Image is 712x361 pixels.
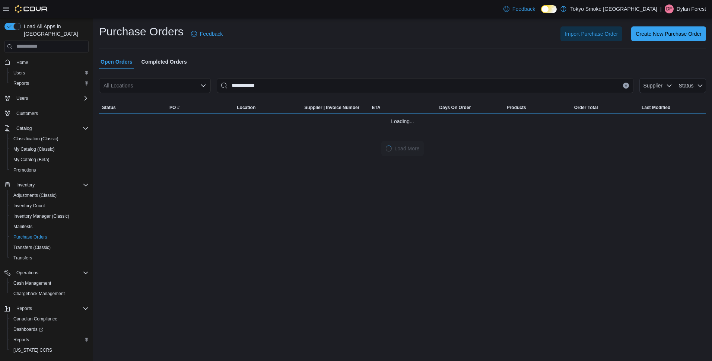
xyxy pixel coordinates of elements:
[7,165,92,175] button: Promotions
[7,253,92,263] button: Transfers
[1,268,92,278] button: Operations
[10,346,89,355] span: Washington CCRS
[10,233,50,242] a: Purchase Orders
[13,136,58,142] span: Classification (Classic)
[13,291,65,297] span: Chargeback Management
[7,144,92,154] button: My Catalog (Classic)
[13,304,35,313] button: Reports
[7,221,92,232] button: Manifests
[7,201,92,211] button: Inventory Count
[574,105,598,111] span: Order Total
[16,95,28,101] span: Users
[372,105,380,111] span: ETA
[391,117,414,126] span: Loading...
[13,58,89,67] span: Home
[10,289,89,298] span: Chargeback Management
[439,105,471,111] span: Days On Order
[10,243,89,252] span: Transfers (Classic)
[10,222,89,231] span: Manifests
[13,180,38,189] button: Inventory
[200,83,206,89] button: Open list of options
[10,79,32,88] a: Reports
[7,68,92,78] button: Users
[13,157,50,163] span: My Catalog (Beta)
[10,134,89,143] span: Classification (Classic)
[10,253,89,262] span: Transfers
[16,111,38,116] span: Customers
[16,182,35,188] span: Inventory
[13,280,51,286] span: Cash Management
[188,26,226,41] a: Feedback
[13,109,89,118] span: Customers
[13,70,25,76] span: Users
[10,191,89,200] span: Adjustments (Classic)
[10,233,89,242] span: Purchase Orders
[10,325,46,334] a: Dashboards
[7,211,92,221] button: Inventory Manager (Classic)
[10,279,89,288] span: Cash Management
[13,124,35,133] button: Catalog
[13,224,32,230] span: Manifests
[301,102,369,114] button: Supplier | Invoice Number
[639,102,706,114] button: Last Modified
[10,212,89,221] span: Inventory Manager (Classic)
[13,316,57,322] span: Canadian Compliance
[636,30,702,38] span: Create New Purchase Order
[7,335,92,345] button: Reports
[13,213,69,219] span: Inventory Manager (Classic)
[169,105,179,111] span: PO #
[1,180,92,190] button: Inventory
[101,54,133,69] span: Open Orders
[10,134,61,143] a: Classification (Classic)
[541,5,557,13] input: Dark Mode
[660,4,662,13] p: |
[13,268,89,277] span: Operations
[10,145,58,154] a: My Catalog (Classic)
[395,145,420,152] span: Load More
[643,83,662,89] span: Supplier
[642,105,670,111] span: Last Modified
[10,279,54,288] a: Cash Management
[13,192,57,198] span: Adjustments (Classic)
[13,245,51,250] span: Transfers (Classic)
[565,30,618,38] span: Import Purchase Order
[10,212,72,221] a: Inventory Manager (Classic)
[13,268,41,277] button: Operations
[13,109,41,118] a: Customers
[10,166,89,175] span: Promotions
[237,105,255,111] div: Location
[7,134,92,144] button: Classification (Classic)
[10,289,68,298] a: Chargeback Management
[10,79,89,88] span: Reports
[571,102,639,114] button: Order Total
[166,102,234,114] button: PO #
[10,201,48,210] a: Inventory Count
[386,146,392,151] span: Loading
[560,26,622,41] button: Import Purchase Order
[500,1,538,16] a: Feedback
[7,288,92,299] button: Chargeback Management
[16,270,38,276] span: Operations
[512,5,535,13] span: Feedback
[369,102,436,114] button: ETA
[13,80,29,86] span: Reports
[10,191,60,200] a: Adjustments (Classic)
[381,141,424,156] button: LoadingLoad More
[13,94,89,103] span: Users
[504,102,571,114] button: Products
[10,325,89,334] span: Dashboards
[7,232,92,242] button: Purchase Orders
[21,23,89,38] span: Load All Apps in [GEOGRAPHIC_DATA]
[217,78,633,93] input: This is a search bar. After typing your query, hit enter to filter the results lower in the page.
[436,102,504,114] button: Days On Order
[99,102,166,114] button: Status
[13,146,55,152] span: My Catalog (Classic)
[10,222,35,231] a: Manifests
[13,167,36,173] span: Promotions
[623,83,629,89] button: Clear input
[15,5,48,13] img: Cova
[507,105,526,111] span: Products
[13,347,52,353] span: [US_STATE] CCRS
[10,155,53,164] a: My Catalog (Beta)
[10,335,89,344] span: Reports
